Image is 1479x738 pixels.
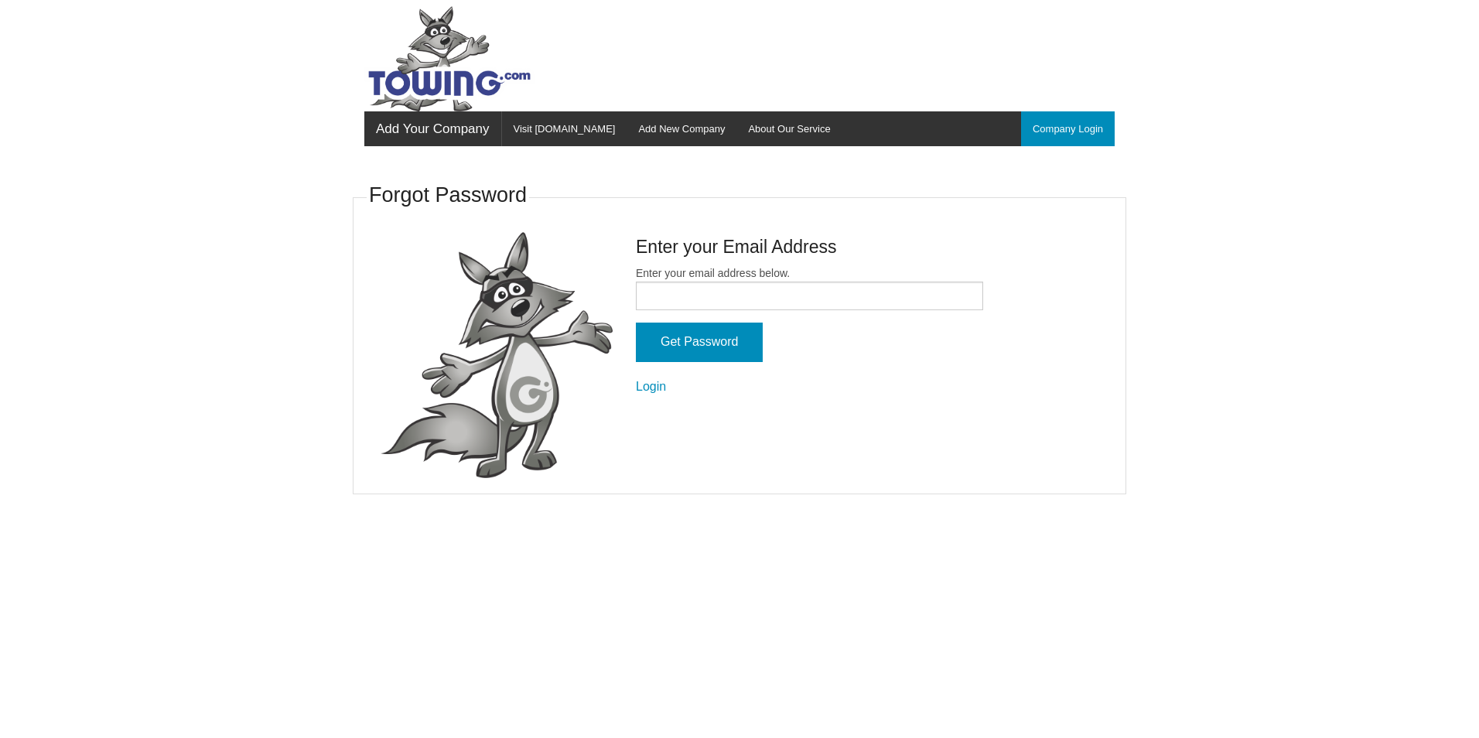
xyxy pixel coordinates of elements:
h3: Forgot Password [369,181,527,210]
a: Add Your Company [364,111,501,146]
a: About Our Service [736,111,842,146]
a: Company Login [1021,111,1115,146]
h4: Enter your Email Address [636,234,983,259]
img: fox-Presenting.png [381,232,613,479]
input: Enter your email address below. [636,282,983,310]
a: Visit [DOMAIN_NAME] [502,111,627,146]
img: Towing.com Logo [364,6,535,111]
a: Login [636,380,666,393]
a: Add New Company [627,111,736,146]
label: Enter your email address below. [636,265,983,310]
input: Get Password [636,323,763,362]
